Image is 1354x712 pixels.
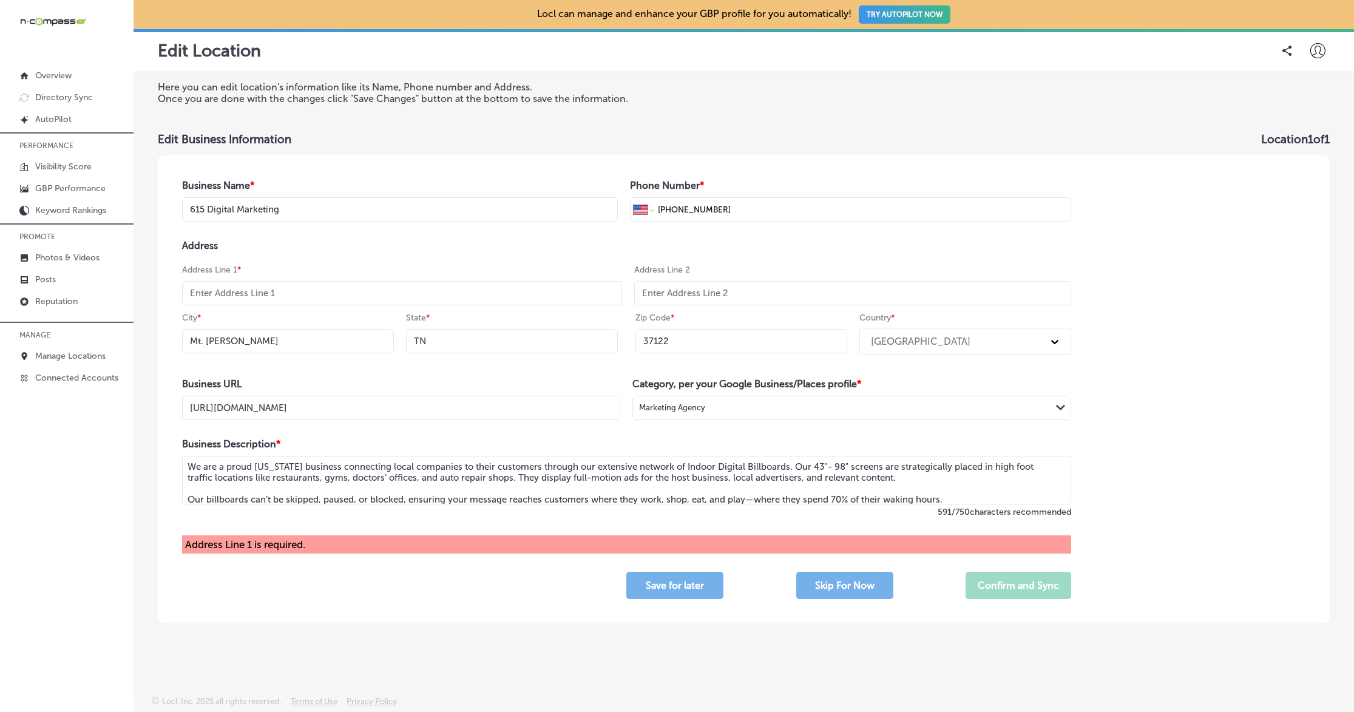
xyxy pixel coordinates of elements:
input: Phone number [657,198,1068,221]
p: Reputation [35,296,78,307]
p: Locl, Inc. 2025 all rights reserved. [162,697,282,706]
label: City [182,313,201,323]
p: Directory Sync [35,92,93,103]
input: Enter Business URL [182,396,620,420]
label: Address Line 1 [182,265,242,275]
div: [GEOGRAPHIC_DATA] [871,336,970,347]
h4: Category, per your Google Business/Places profile [632,378,1071,390]
div: Marketing Agency [639,404,705,413]
h4: Phone Number [630,180,1071,191]
button: Save for later [626,572,723,599]
p: Overview [35,70,72,81]
label: Zip Code [635,313,675,323]
h4: Business Name [182,180,618,191]
input: Enter City [182,329,394,353]
p: GBP Performance [35,183,106,194]
input: Enter Zip Code [635,329,847,353]
h4: Business Description [182,438,1071,450]
h3: Location 1 of 1 [1261,132,1330,146]
a: Terms of Use [291,697,337,712]
input: Enter Address Line 2 [634,281,1071,305]
h4: Address [182,240,1071,251]
input: Enter Address Line 1 [182,281,622,305]
h3: Edit Business Information [158,132,291,146]
label: State [406,313,430,323]
input: Enter Location Name [182,197,618,222]
div: Address Line 1 is required. [182,535,1071,554]
p: Connected Accounts [35,373,118,383]
input: NY [406,329,618,353]
p: Photos & Videos [35,253,100,263]
p: Edit Location [158,41,261,61]
a: Privacy Policy [347,697,397,712]
p: Manage Locations [35,351,106,361]
p: Keyword Rankings [35,205,106,215]
label: Country [859,313,895,323]
label: 591 / 750 characters recommended [182,507,1071,517]
button: Skip For Now [796,572,893,599]
p: Posts [35,274,56,285]
button: TRY AUTOPILOT NOW [859,5,950,24]
label: Address Line 2 [634,265,690,275]
p: Visibility Score [35,161,92,172]
p: Once you are done with the changes click "Save Changes" button at the bottom to save the informat... [158,93,919,104]
p: Here you can edit location's information like its Name, Phone number and Address. [158,81,919,93]
p: AutoPilot [35,114,72,124]
h4: Business URL [182,378,620,390]
textarea: We are a proud [US_STATE] business connecting local companies to their customers through our exte... [182,456,1071,504]
button: Confirm and Sync [966,572,1071,599]
img: 660ab0bf-5cc7-4cb8-ba1c-48b5ae0f18e60NCTV_CLogo_TV_Black_-500x88.png [19,16,86,27]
